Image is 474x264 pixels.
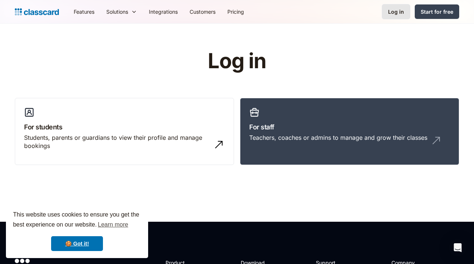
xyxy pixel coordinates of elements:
[120,50,355,73] h1: Log in
[68,3,100,20] a: Features
[415,4,459,19] a: Start for free
[382,4,410,19] a: Log in
[221,3,250,20] a: Pricing
[15,98,234,165] a: For studentsStudents, parents or guardians to view their profile and manage bookings
[24,133,210,150] div: Students, parents or guardians to view their profile and manage bookings
[249,122,450,132] h3: For staff
[240,98,459,165] a: For staffTeachers, coaches or admins to manage and grow their classes
[184,3,221,20] a: Customers
[449,239,467,257] div: Open Intercom Messenger
[421,8,453,16] div: Start for free
[106,8,128,16] div: Solutions
[51,236,103,251] a: dismiss cookie message
[100,3,143,20] div: Solutions
[15,7,59,17] a: Logo
[13,210,141,230] span: This website uses cookies to ensure you get the best experience on our website.
[388,8,404,16] div: Log in
[143,3,184,20] a: Integrations
[249,133,427,142] div: Teachers, coaches or admins to manage and grow their classes
[97,219,129,230] a: learn more about cookies
[24,122,225,132] h3: For students
[6,203,148,258] div: cookieconsent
